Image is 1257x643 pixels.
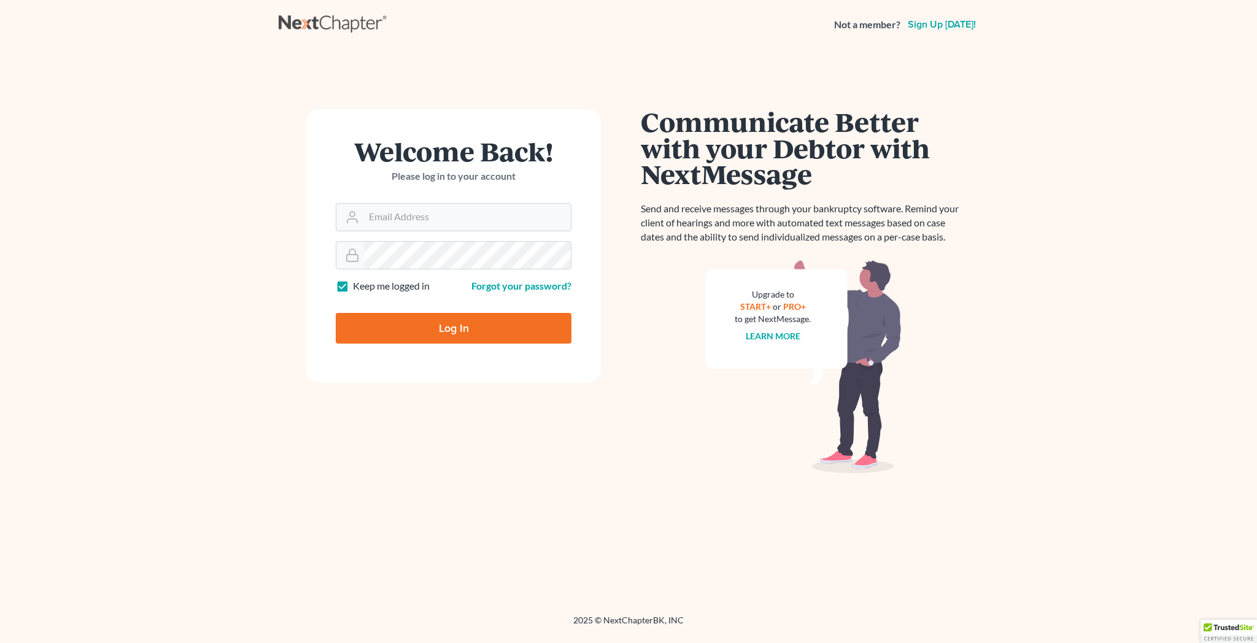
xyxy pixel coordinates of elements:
div: to get NextMessage. [735,313,811,325]
div: Upgrade to [735,288,811,301]
h1: Communicate Better with your Debtor with NextMessage [641,109,966,187]
div: 2025 © NextChapterBK, INC [279,614,978,636]
label: Keep me logged in [353,279,430,293]
p: Send and receive messages through your bankruptcy software. Remind your client of hearings and mo... [641,202,966,244]
h1: Welcome Back! [336,138,571,164]
input: Email Address [364,204,571,231]
img: nextmessage_bg-59042aed3d76b12b5cd301f8e5b87938c9018125f34e5fa2b7a6b67550977c72.svg [705,259,902,474]
strong: Not a member? [834,18,900,32]
a: PRO+ [783,301,806,312]
span: or [773,301,781,312]
p: Please log in to your account [336,169,571,183]
input: Log In [336,313,571,344]
a: Forgot your password? [471,280,571,291]
a: Learn more [746,331,800,341]
a: Sign up [DATE]! [905,20,978,29]
div: TrustedSite Certified [1201,620,1257,643]
a: START+ [740,301,771,312]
